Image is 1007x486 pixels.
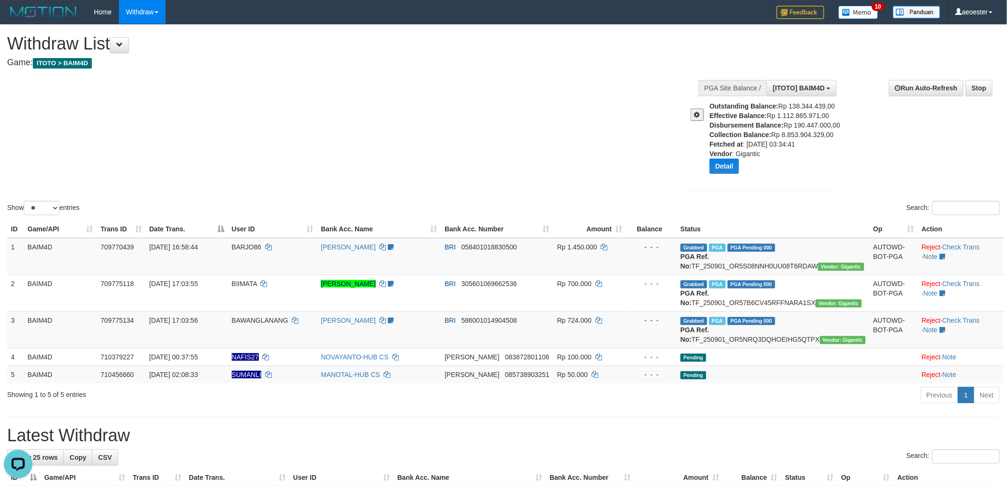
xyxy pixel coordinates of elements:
span: Marked by aeoyuva [709,280,726,288]
div: PGA Site Balance / [698,80,767,96]
span: Copy 083872801106 to clipboard [505,353,549,361]
span: Copy [69,454,86,461]
span: PGA Pending [728,244,775,252]
span: Pending [681,354,706,362]
span: BARJO86 [232,243,261,251]
span: Marked by aeoyuva [709,244,726,252]
img: Feedback.jpg [777,6,824,19]
td: BAIM4D [24,366,97,383]
a: [PERSON_NAME] [321,317,375,324]
b: Effective Balance: [710,112,767,119]
th: Date Trans.: activate to sort column descending [146,220,228,238]
a: [PERSON_NAME] [321,280,375,288]
span: Vendor URL: https://order5.1velocity.biz [820,336,866,344]
td: 5 [7,366,24,383]
a: NOVAYANTO-HUB CS [321,353,388,361]
span: 10 [872,2,885,11]
a: Note [924,253,938,260]
span: Pending [681,371,706,379]
th: User ID: activate to sort column ascending [228,220,317,238]
td: TF_250901_OR57B6CV45RFFNARA1SX [677,275,869,311]
b: PGA Ref. No: [681,326,709,343]
th: Bank Acc. Number: activate to sort column ascending [441,220,553,238]
span: Grabbed [681,317,707,325]
a: Note [924,326,938,334]
span: Vendor URL: https://order5.1velocity.biz [818,263,864,271]
span: ITOTO > BAIM4D [33,58,92,69]
span: BRI [445,317,456,324]
td: 1 [7,238,24,275]
th: Bank Acc. Name: activate to sort column ascending [317,220,441,238]
span: [DATE] 16:58:44 [149,243,198,251]
td: TF_250901_OR5NRQ3DQHOEIHG5QTPX [677,311,869,348]
th: Amount: activate to sort column ascending [553,220,626,238]
span: Grabbed [681,280,707,288]
a: Reject [922,317,941,324]
td: · [918,348,1004,366]
a: Reject [922,371,941,378]
a: CSV [92,449,118,466]
th: Game/API: activate to sort column ascending [24,220,97,238]
th: Op: activate to sort column ascending [869,220,918,238]
td: · · [918,238,1004,275]
th: Status [677,220,869,238]
span: Copy 085738903251 to clipboard [505,371,549,378]
input: Search: [932,201,1000,215]
span: [PERSON_NAME] [445,371,500,378]
a: Note [942,353,957,361]
a: Reject [922,280,941,288]
a: [PERSON_NAME] [321,243,375,251]
h1: Withdraw List [7,34,662,53]
span: BRI [445,243,456,251]
b: Outstanding Balance: [710,102,779,110]
span: 709770439 [100,243,134,251]
th: Balance [626,220,677,238]
td: 4 [7,348,24,366]
a: MANOTAL-HUB CS [321,371,380,378]
img: Button%20Memo.svg [839,6,879,19]
span: 709775134 [100,317,134,324]
div: - - - [630,279,673,288]
label: Show entries [7,201,79,215]
b: Fetched at [710,140,743,148]
td: AUTOWD-BOT-PGA [869,275,918,311]
span: Copy 305601069662536 to clipboard [462,280,517,288]
div: - - - [630,316,673,325]
img: panduan.png [893,6,940,19]
a: Stop [966,80,993,96]
span: Marked by aeoyuva [709,317,726,325]
span: 710456660 [100,371,134,378]
th: Trans ID: activate to sort column ascending [97,220,145,238]
span: Rp 1.450.000 [557,243,597,251]
span: [PERSON_NAME] [445,353,500,361]
div: Rp 138.344.439,00 Rp 1.112.865.971,00 Rp 190.447.000,00 Rp 8.853.904.329,00 : [DATE] 03:34:41 : G... [710,101,841,181]
b: PGA Ref. No: [681,253,709,270]
div: Showing 1 to 5 of 5 entries [7,386,413,399]
span: BRI [445,280,456,288]
a: Copy [63,449,92,466]
span: Nama rekening ada tanda titik/strip, harap diedit [232,371,261,378]
label: Search: [907,449,1000,464]
td: BAIM4D [24,275,97,311]
span: Grabbed [681,244,707,252]
a: Note [924,289,938,297]
td: BAIM4D [24,238,97,275]
a: Next [974,387,1000,403]
span: Copy 586001014904508 to clipboard [462,317,517,324]
td: · · [918,275,1004,311]
a: Note [942,371,957,378]
img: MOTION_logo.png [7,5,79,19]
td: 3 [7,311,24,348]
button: Open LiveChat chat widget [4,4,32,32]
span: Rp 50.000 [557,371,588,378]
label: Search: [907,201,1000,215]
a: Reject [922,243,941,251]
span: Nama rekening ada tanda titik/strip, harap diedit [232,353,259,361]
th: ID [7,220,24,238]
select: Showentries [24,201,59,215]
b: Disbursement Balance: [710,121,784,129]
td: · · [918,311,1004,348]
td: BAIM4D [24,311,97,348]
a: Run Auto-Refresh [889,80,964,96]
a: Check Trans [942,280,980,288]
